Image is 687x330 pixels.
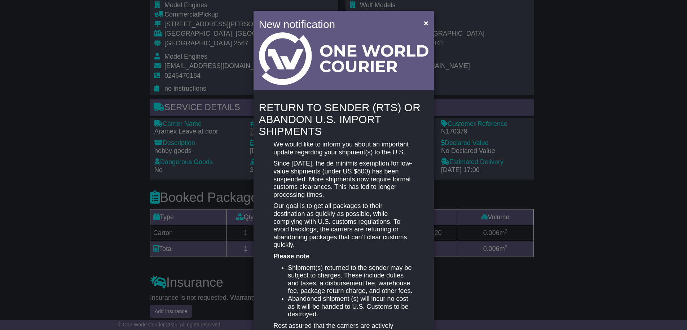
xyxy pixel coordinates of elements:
[288,264,413,295] li: Shipment(s) returned to the sender may be subject to charges. These include duties and taxes, a d...
[288,295,413,318] li: Abandoned shipment (s) will incur no cost as it will be handed to U.S. Customs to be destroyed.
[259,32,428,85] img: Light
[420,15,432,30] button: Close
[273,160,413,199] p: Since [DATE], the de minimis exemption for low-value shipments (under US $800) has been suspended...
[273,202,413,249] p: Our goal is to get all packages to their destination as quickly as possible, while complying with...
[259,16,414,32] h4: New notification
[424,19,428,27] span: ×
[259,101,428,137] h4: RETURN TO SENDER (RTS) OR ABANDON U.S. IMPORT SHIPMENTS
[273,253,309,260] strong: Please note
[273,141,413,156] p: We would like to inform you about an important update regarding your shipment(s) to the U.S.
